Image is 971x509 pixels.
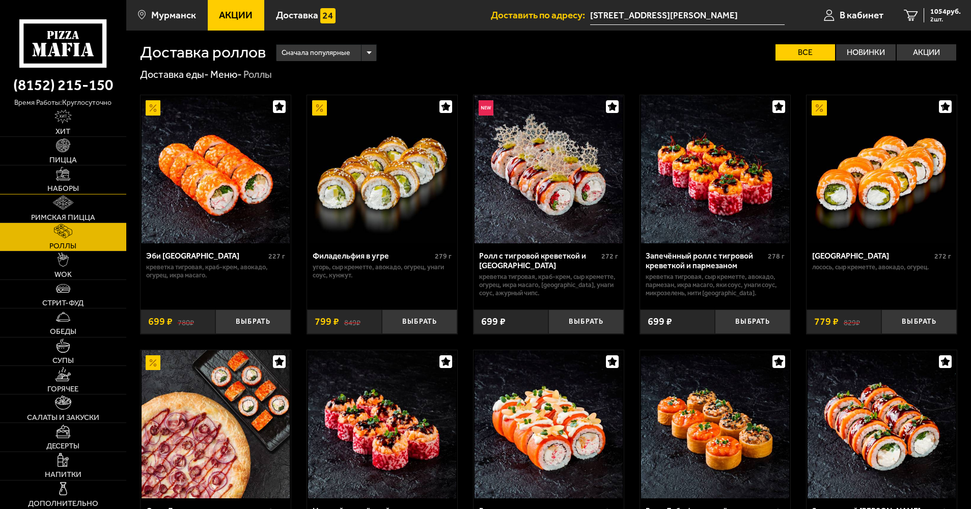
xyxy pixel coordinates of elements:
[146,100,161,116] img: Акционный
[42,299,84,307] span: Стрит-фуд
[320,8,336,23] img: 15daf4d41897b9f0e9f617042186c801.svg
[812,100,827,116] img: Акционный
[146,263,285,279] p: креветка тигровая, краб-крем, авокадо, огурец, икра масаго.
[140,44,266,61] h1: Доставка роллов
[475,350,623,498] img: Ролл с окунем в темпуре и лососем
[768,252,785,261] span: 278 г
[590,6,784,25] span: Мурманск, переулок Русанова, 1
[56,128,70,135] span: Хит
[315,317,339,327] span: 799 ₽
[491,10,590,20] span: Доставить по адресу:
[548,309,624,334] button: Выбрать
[640,350,790,498] a: Ролл Дабл фиш с угрём и лососем в темпуре
[243,68,272,81] div: Роллы
[268,252,285,261] span: 227 г
[479,273,618,297] p: креветка тигровая, краб-крем, Сыр креметте, огурец, икра масаго, [GEOGRAPHIC_DATA], унаги соус, а...
[590,6,784,25] input: Ваш адрес доставки
[807,350,957,498] a: Запеченный ролл Гурмэ с лососем и угрём
[313,251,432,261] div: Филадельфия в угре
[474,350,624,498] a: Ролл с окунем в темпуре и лососем
[640,95,790,243] a: Запечённый ролл с тигровой креветкой и пармезаном
[844,317,860,327] s: 829 ₽
[934,252,951,261] span: 272 г
[648,317,672,327] span: 699 ₽
[146,355,161,371] img: Акционный
[49,156,77,164] span: Пицца
[141,95,291,243] a: АкционныйЭби Калифорния
[307,95,457,243] a: АкционныйФиладельфия в угре
[812,263,951,271] p: лосось, Сыр креметте, авокадо, огурец.
[881,309,957,334] button: Выбрать
[481,317,506,327] span: 699 ₽
[344,317,360,327] s: 849 ₽
[646,251,765,270] div: Запечённый ролл с тигровой креветкой и пармезаном
[808,95,956,243] img: Филадельфия
[140,68,209,80] a: Доставка еды-
[52,357,74,364] span: Супы
[641,350,789,498] img: Ролл Дабл фиш с угрём и лососем в темпуре
[47,385,78,393] span: Горячее
[313,263,452,279] p: угорь, Сыр креметте, авокадо, огурец, унаги соус, кунжут.
[215,309,291,334] button: Выбрать
[219,10,253,20] span: Акции
[641,95,789,243] img: Запечённый ролл с тигровой креветкой и пармезаном
[775,44,835,61] label: Все
[141,350,291,498] a: АкционныйОдин Дома
[715,309,790,334] button: Выбрать
[28,500,98,507] span: Дополнительно
[807,95,957,243] a: АкционныйФиладельфия
[142,350,290,498] img: Один Дома
[50,328,76,335] span: Обеды
[808,350,956,498] img: Запеченный ролл Гурмэ с лососем и угрём
[930,16,961,22] span: 2 шт.
[146,251,266,261] div: Эби [GEOGRAPHIC_DATA]
[601,252,618,261] span: 272 г
[308,350,456,498] img: Нежный запечённый ролл с окунем и креветкой
[836,44,896,61] label: Новинки
[151,10,196,20] span: Мурманск
[897,44,956,61] label: Акции
[148,317,173,327] span: 699 ₽
[930,8,961,15] span: 1054 руб.
[178,317,194,327] s: 780 ₽
[382,309,457,334] button: Выбрать
[435,252,452,261] span: 279 г
[45,471,81,478] span: Напитки
[312,100,327,116] img: Акционный
[276,10,318,20] span: Доставка
[812,251,932,261] div: [GEOGRAPHIC_DATA]
[49,242,76,250] span: Роллы
[210,68,242,80] a: Меню-
[479,251,599,270] div: Ролл с тигровой креветкой и [GEOGRAPHIC_DATA]
[47,185,79,192] span: Наборы
[474,95,624,243] a: НовинкаРолл с тигровой креветкой и Гуакамоле
[475,95,623,243] img: Ролл с тигровой креветкой и Гуакамоле
[646,273,785,297] p: креветка тигровая, Сыр креметте, авокадо, пармезан, икра масаго, яки соус, унаги соус, микрозелен...
[840,10,883,20] span: В кабинет
[282,43,350,63] span: Сначала популярные
[46,442,79,450] span: Десерты
[54,271,72,278] span: WOK
[142,95,290,243] img: Эби Калифорния
[307,350,457,498] a: Нежный запечённый ролл с окунем и креветкой
[31,214,95,221] span: Римская пицца
[308,95,456,243] img: Филадельфия в угре
[479,100,494,116] img: Новинка
[814,317,839,327] span: 779 ₽
[27,414,99,421] span: Салаты и закуски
